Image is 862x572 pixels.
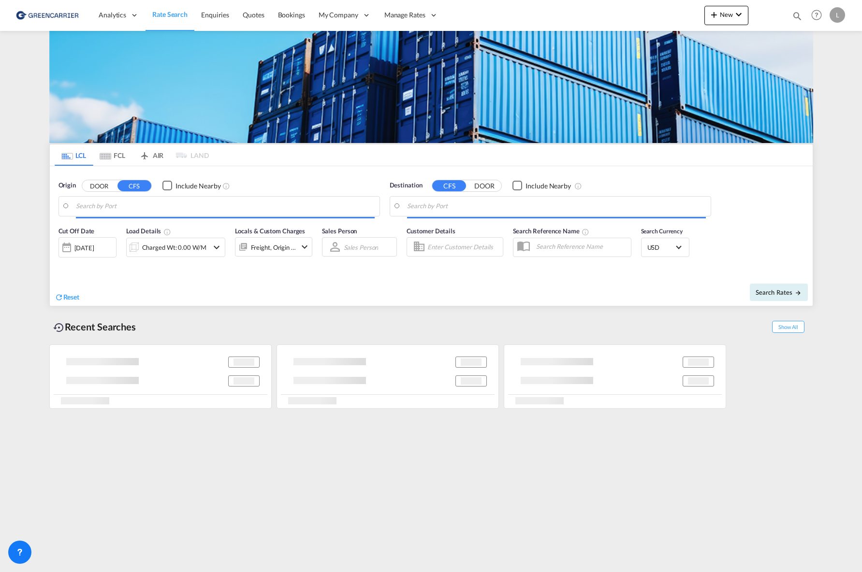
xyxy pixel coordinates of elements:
[15,4,80,26] img: e39c37208afe11efa9cb1d7a6ea7d6f5.png
[322,227,357,235] span: Sales Person
[750,284,808,301] button: Search Ratesicon-arrow-right
[795,289,802,296] md-icon: icon-arrow-right
[830,7,845,23] div: L
[82,180,116,191] button: DOOR
[708,9,720,20] md-icon: icon-plus 400-fg
[235,237,312,257] div: Freight Origin Destinationicon-chevron-down
[647,243,674,252] span: USD
[162,181,221,191] md-checkbox: Checkbox No Ink
[427,240,500,254] input: Enter Customer Details
[175,181,221,191] div: Include Nearby
[407,199,706,214] input: Search by Port
[792,11,803,21] md-icon: icon-magnify
[319,10,358,20] span: My Company
[126,227,172,235] span: Load Details
[582,228,589,236] md-icon: Your search will be saved by the below given name
[243,11,264,19] span: Quotes
[132,144,171,166] md-tab-item: AIR
[526,181,571,191] div: Include Nearby
[93,144,132,166] md-tab-item: FCL
[808,7,830,24] div: Help
[55,144,209,166] md-pagination-wrapper: Use the left and right arrow keys to navigate between tabs
[58,257,66,270] md-datepicker: Select
[756,288,802,296] span: Search Rates
[74,243,94,252] div: [DATE]
[641,228,683,235] span: Search Currency
[117,180,151,191] button: CFS
[55,292,80,303] div: icon-refreshReset
[55,293,63,301] md-icon: icon-refresh
[299,241,310,253] md-icon: icon-chevron-down
[58,227,95,235] span: Cut Off Date
[772,321,804,333] span: Show All
[235,227,306,235] span: Locals & Custom Charges
[163,228,171,236] md-icon: Chargeable Weight
[152,10,188,18] span: Rate Search
[251,241,296,254] div: Freight Origin Destination
[99,10,126,20] span: Analytics
[808,7,825,23] span: Help
[49,316,140,338] div: Recent Searches
[390,181,423,190] span: Destination
[76,199,375,214] input: Search by Port
[646,240,684,254] md-select: Select Currency: $ USDUnited States Dollar
[50,166,813,306] div: Origin DOOR CFS Checkbox No InkUnchecked: Ignores neighbouring ports when fetching rates.Checked ...
[432,180,466,191] button: CFS
[343,240,380,254] md-select: Sales Person
[58,237,117,257] div: [DATE]
[58,181,76,190] span: Origin
[384,10,425,20] span: Manage Rates
[139,150,150,157] md-icon: icon-airplane
[142,241,206,254] div: Charged Wt: 0.00 W/M
[126,238,225,257] div: Charged Wt: 0.00 W/Micon-chevron-down
[574,182,582,190] md-icon: Unchecked: Ignores neighbouring ports when fetching rates.Checked : Includes neighbouring ports w...
[211,242,222,253] md-icon: icon-chevron-down
[278,11,305,19] span: Bookings
[49,31,813,143] img: GreenCarrierFCL_LCL.png
[512,181,571,191] md-checkbox: Checkbox No Ink
[63,293,80,301] span: Reset
[708,11,745,18] span: New
[222,182,230,190] md-icon: Unchecked: Ignores neighbouring ports when fetching rates.Checked : Includes neighbouring ports w...
[53,322,65,333] md-icon: icon-backup-restore
[513,227,590,235] span: Search Reference Name
[407,227,455,235] span: Customer Details
[201,11,229,19] span: Enquiries
[704,6,748,25] button: icon-plus 400-fgNewicon-chevron-down
[468,180,501,191] button: DOOR
[531,239,631,254] input: Search Reference Name
[733,9,745,20] md-icon: icon-chevron-down
[792,11,803,25] div: icon-magnify
[55,144,93,166] md-tab-item: LCL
